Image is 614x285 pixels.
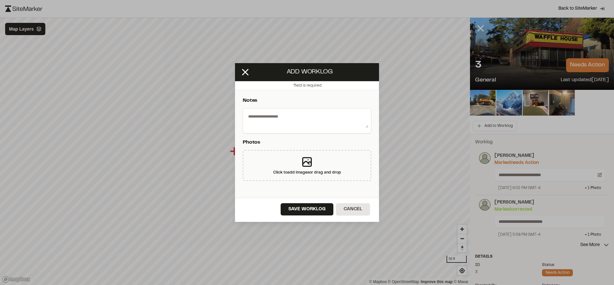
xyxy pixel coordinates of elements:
[235,81,379,90] div: field is required
[243,138,369,146] p: Photos
[243,150,371,181] div: Click toadd imagesor drag and drop
[238,64,253,80] button: Close modal
[273,170,341,176] div: Click to add images or drag and drop
[281,203,333,215] button: Save Worklog
[336,203,370,215] button: Cancel
[243,97,369,104] p: Notes
[238,67,382,77] p: Add Worklog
